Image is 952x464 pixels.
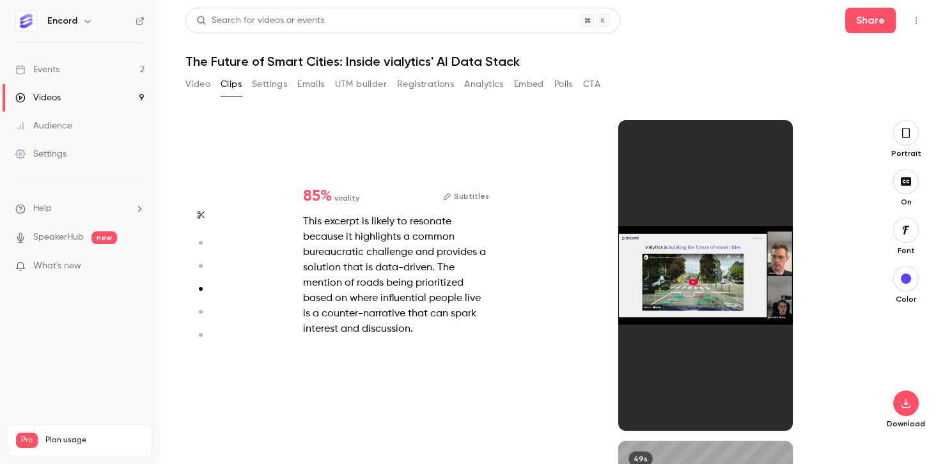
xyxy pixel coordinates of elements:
button: Analytics [464,74,504,95]
span: What's new [33,259,81,273]
div: Search for videos or events [196,14,324,27]
span: Pro [16,433,38,448]
button: Settings [252,74,287,95]
button: Top Bar Actions [906,10,926,31]
span: virality [334,192,359,204]
p: Font [886,245,926,256]
button: Clips [221,74,242,95]
h1: The Future of Smart Cities: Inside vialytics' AI Data Stack [185,54,926,69]
li: help-dropdown-opener [15,202,144,215]
span: 85 % [303,189,332,204]
p: Download [886,419,926,429]
h6: Encord [47,15,77,27]
button: Emails [297,74,324,95]
div: Settings [15,148,66,160]
div: Videos [15,91,61,104]
span: Plan usage [45,435,144,445]
button: Polls [554,74,573,95]
button: Registrations [397,74,454,95]
div: Events [15,63,59,76]
button: Share [845,8,896,33]
span: new [91,231,117,244]
span: Help [33,202,52,215]
button: Subtitles [443,189,489,204]
div: This excerpt is likely to resonate because it highlights a common bureaucratic challenge and prov... [303,214,489,337]
button: Video [185,74,210,95]
p: Portrait [886,148,926,159]
button: Embed [514,74,544,95]
img: Encord [16,11,36,31]
a: SpeakerHub [33,231,84,244]
div: Audience [15,120,72,132]
p: On [886,197,926,207]
button: CTA [583,74,600,95]
button: UTM builder [335,74,387,95]
p: Color [886,294,926,304]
